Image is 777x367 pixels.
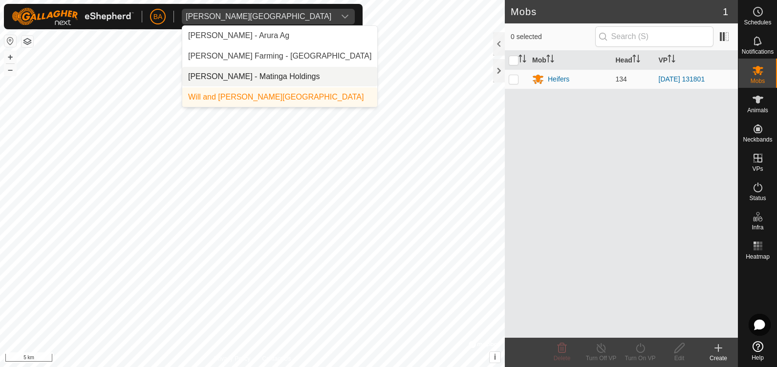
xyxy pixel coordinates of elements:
[595,26,713,47] input: Search (S)
[655,51,738,70] th: VP
[182,9,335,24] span: Stokes Bay Farm
[659,75,705,83] a: [DATE] 131801
[660,354,699,363] div: Edit
[723,4,728,19] span: 1
[335,9,355,24] div: dropdown trigger
[668,56,675,64] p-sorticon: Activate to sort
[738,337,777,365] a: Help
[747,107,768,113] span: Animals
[612,51,655,70] th: Head
[12,8,134,25] img: Gallagher Logo
[490,352,500,363] button: i
[528,51,612,70] th: Mob
[214,354,250,363] a: Privacy Policy
[518,56,526,64] p-sorticon: Activate to sort
[616,75,627,83] span: 134
[182,26,377,107] ul: Option List
[742,49,774,55] span: Notifications
[546,56,554,64] p-sorticon: Activate to sort
[494,353,496,361] span: i
[743,137,772,143] span: Neckbands
[751,78,765,84] span: Mobs
[262,354,291,363] a: Contact Us
[4,35,16,47] button: Reset Map
[182,26,377,45] li: Arura Ag
[699,354,738,363] div: Create
[752,166,763,172] span: VPs
[582,354,621,363] div: Turn Off VP
[752,224,763,230] span: Infra
[182,67,377,86] li: Matinga Holdings
[188,71,320,82] div: [PERSON_NAME] - Matinga Holdings
[4,51,16,63] button: +
[22,36,33,47] button: Map Layers
[752,355,764,361] span: Help
[188,30,289,41] div: [PERSON_NAME] - Arura Ag
[746,254,770,260] span: Heatmap
[621,354,660,363] div: Turn On VP
[188,50,371,62] div: [PERSON_NAME] Farming - [GEOGRAPHIC_DATA]
[182,46,377,66] li: Medlingie Hill
[153,12,163,22] span: BA
[188,91,364,103] div: Will and [PERSON_NAME][GEOGRAPHIC_DATA]
[744,20,771,25] span: Schedules
[186,13,331,20] div: [PERSON_NAME][GEOGRAPHIC_DATA]
[548,74,569,84] div: Heifers
[511,32,595,42] span: 0 selected
[4,64,16,76] button: –
[632,56,640,64] p-sorticon: Activate to sort
[511,6,723,18] h2: Mobs
[554,355,571,362] span: Delete
[182,87,377,107] li: Stokes Bay Farm
[749,195,766,201] span: Status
